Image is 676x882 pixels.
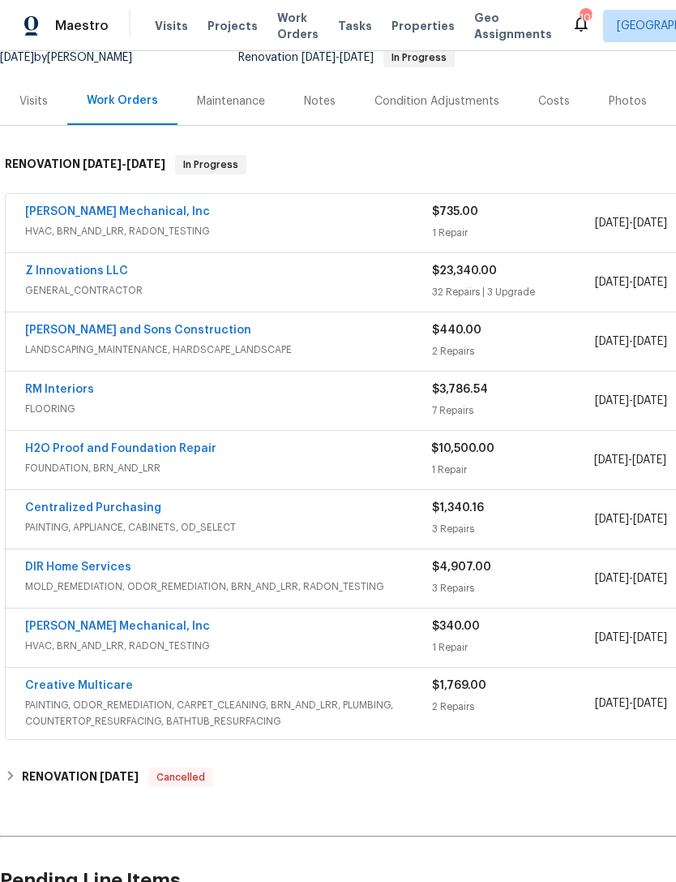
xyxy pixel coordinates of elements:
[633,573,667,584] span: [DATE]
[474,10,552,42] span: Geo Assignments
[83,158,165,170] span: -
[432,561,491,573] span: $4,907.00
[19,93,48,110] div: Visits
[595,215,667,231] span: -
[633,514,667,525] span: [DATE]
[22,768,139,787] h6: RENOVATION
[83,158,122,170] span: [DATE]
[25,579,432,595] span: MOLD_REMEDIATION, ODOR_REMEDIATION, BRN_AND_LRR, RADON_TESTING
[432,265,497,277] span: $23,340.00
[633,217,667,229] span: [DATE]
[432,206,478,217] span: $735.00
[126,158,165,170] span: [DATE]
[277,10,319,42] span: Work Orders
[633,336,667,347] span: [DATE]
[302,52,374,63] span: -
[595,336,629,347] span: [DATE]
[197,93,265,110] div: Maintenance
[25,443,216,454] a: H2O Proof and Foundation Repair
[5,155,165,174] h6: RENOVATION
[25,282,432,299] span: GENERAL_CONTRACTOR
[432,502,484,514] span: $1,340.16
[25,460,431,476] span: FOUNDATION, BRN_AND_LRR
[633,632,667,643] span: [DATE]
[633,395,667,407] span: [DATE]
[432,699,595,715] div: 2 Repairs
[432,225,595,241] div: 1 Repair
[595,511,667,527] span: -
[385,53,453,62] span: In Progress
[374,93,499,110] div: Condition Adjustments
[595,274,667,290] span: -
[432,639,595,656] div: 1 Repair
[595,573,629,584] span: [DATE]
[432,521,595,537] div: 3 Repairs
[304,93,336,110] div: Notes
[594,452,666,468] span: -
[150,769,212,785] span: Cancelled
[595,630,667,646] span: -
[25,561,131,573] a: DIR Home Services
[632,454,666,466] span: [DATE]
[594,454,628,466] span: [DATE]
[633,277,667,288] span: [DATE]
[432,580,595,596] div: 3 Repairs
[595,217,629,229] span: [DATE]
[338,20,372,32] span: Tasks
[595,632,629,643] span: [DATE]
[595,277,629,288] span: [DATE]
[208,18,258,34] span: Projects
[580,10,591,26] div: 108
[55,18,109,34] span: Maestro
[609,93,647,110] div: Photos
[595,393,667,409] span: -
[595,395,629,407] span: [DATE]
[432,284,595,300] div: 32 Repairs | 3 Upgrade
[432,621,480,632] span: $340.00
[432,680,486,691] span: $1,769.00
[25,265,128,277] a: Z Innovations LLC
[595,333,667,350] span: -
[340,52,374,63] span: [DATE]
[432,343,595,359] div: 2 Repairs
[595,514,629,525] span: [DATE]
[432,325,481,336] span: $440.00
[538,93,570,110] div: Costs
[431,443,494,454] span: $10,500.00
[302,52,336,63] span: [DATE]
[87,93,158,109] div: Work Orders
[25,401,432,417] span: FLOORING
[25,325,251,336] a: [PERSON_NAME] and Sons Construction
[25,223,432,239] span: HVAC, BRN_AND_LRR, RADON_TESTING
[25,502,161,514] a: Centralized Purchasing
[633,698,667,709] span: [DATE]
[431,462,593,478] div: 1 Repair
[25,680,133,691] a: Creative Multicare
[238,52,455,63] span: Renovation
[100,771,139,782] span: [DATE]
[25,384,94,395] a: RM Interiors
[25,621,210,632] a: [PERSON_NAME] Mechanical, Inc
[25,697,432,729] span: PAINTING, ODOR_REMEDIATION, CARPET_CLEANING, BRN_AND_LRR, PLUMBING, COUNTERTOP_RESURFACING, BATHT...
[595,695,667,712] span: -
[25,342,432,358] span: LANDSCAPING_MAINTENANCE, HARDSCAPE_LANDSCAPE
[432,402,595,419] div: 7 Repairs
[25,206,210,217] a: [PERSON_NAME] Mechanical, Inc
[391,18,455,34] span: Properties
[25,519,432,536] span: PAINTING, APPLIANCE, CABINETS, OD_SELECT
[177,157,245,173] span: In Progress
[595,698,629,709] span: [DATE]
[155,18,188,34] span: Visits
[25,638,432,654] span: HVAC, BRN_AND_LRR, RADON_TESTING
[432,384,488,395] span: $3,786.54
[595,570,667,587] span: -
